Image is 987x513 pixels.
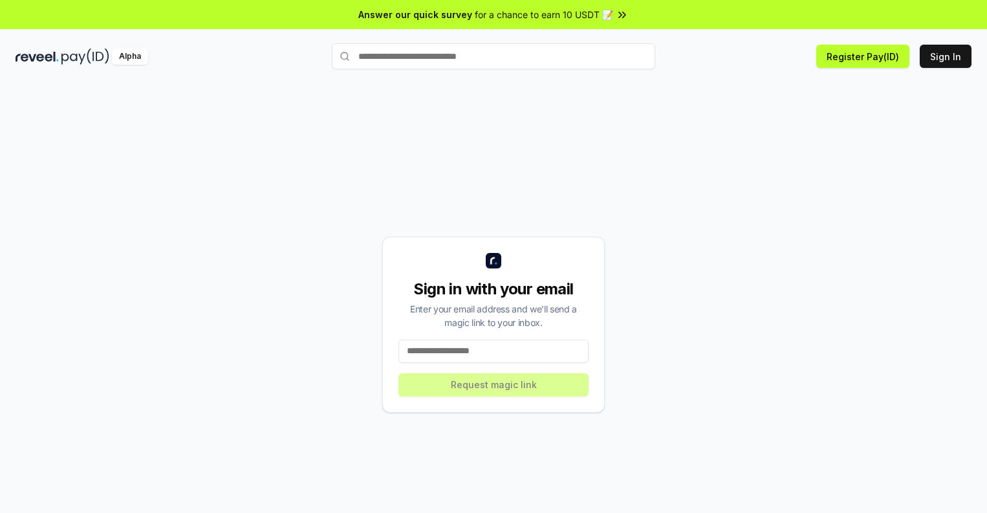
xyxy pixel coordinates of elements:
button: Register Pay(ID) [816,45,909,68]
button: Sign In [920,45,971,68]
div: Enter your email address and we’ll send a magic link to your inbox. [398,302,589,329]
img: pay_id [61,49,109,65]
img: logo_small [486,253,501,268]
div: Sign in with your email [398,279,589,300]
span: for a chance to earn 10 USDT 📝 [475,8,613,21]
img: reveel_dark [16,49,59,65]
div: Alpha [112,49,148,65]
span: Answer our quick survey [358,8,472,21]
